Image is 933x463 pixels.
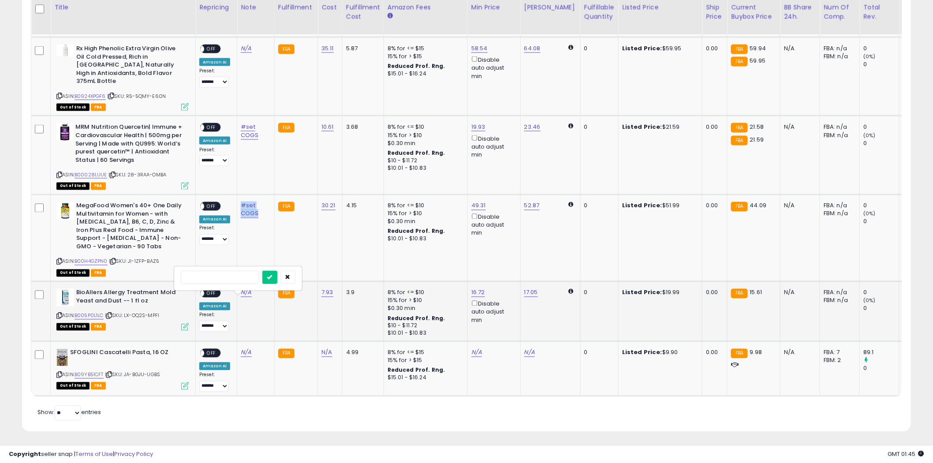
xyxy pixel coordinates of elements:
div: $10 - $11.72 [388,157,461,164]
div: FBA: 7 [824,349,853,357]
div: Total Rev. [863,3,896,21]
div: Current Buybox Price [731,3,776,21]
span: OFF [204,124,218,131]
div: Num of Comp. [824,3,856,21]
div: 15% for > $15 [388,52,461,60]
a: 23.46 [524,123,541,131]
img: 41inil+6aIL._SL40_.jpg [56,123,73,141]
div: 3.9 [346,289,377,297]
img: 21HzJR870ZL._SL40_.jpg [56,45,74,56]
a: N/A [241,348,251,357]
a: Privacy Policy [114,450,153,458]
span: Show: entries [37,408,101,417]
img: 417pauALWIL._SL40_.jpg [56,202,74,220]
span: All listings that are currently out of stock and unavailable for purchase on Amazon [56,183,90,190]
span: OFF [204,45,218,53]
div: Note [241,3,270,12]
div: 15% for > $10 [388,131,461,139]
a: N/A [241,44,251,53]
div: $15.01 - $16.24 [388,70,461,78]
span: 9.98 [750,348,762,357]
div: FBM: n/a [824,52,853,60]
span: FBA [91,323,106,331]
a: N/A [524,348,535,357]
div: FBA: n/a [824,45,853,52]
div: Title [54,3,192,12]
div: 3.68 [346,123,377,131]
span: All listings that are currently out of stock and unavailable for purchase on Amazon [56,323,90,331]
a: 49.31 [471,202,486,210]
a: 35.11 [321,44,334,53]
div: $15.01 - $16.24 [388,374,461,382]
div: 0 [863,218,899,226]
div: FBM: n/a [824,210,853,218]
div: N/A [784,123,813,131]
b: Reduced Prof. Rng. [388,366,445,374]
small: (0%) [863,132,876,139]
small: FBA [731,123,747,133]
div: Fulfillable Quantity [584,3,615,21]
a: 52.87 [524,202,540,210]
div: Amazon AI [199,137,230,145]
span: OFF [204,350,218,357]
i: Calculated using Dynamic Max Price. [569,202,574,208]
b: Listed Price: [622,288,662,297]
img: 41vDr4bXFcL._SL40_.jpg [56,349,68,366]
span: FBA [91,104,106,111]
div: $10.01 - $10.83 [388,330,461,337]
span: All listings that are currently out of stock and unavailable for purchase on Amazon [56,104,90,111]
a: N/A [321,348,332,357]
div: FBM: 2 [824,357,853,365]
div: $10 - $11.72 [388,322,461,330]
a: #set COGS [241,202,258,218]
a: 16.72 [471,288,485,297]
span: All listings that are currently out of stock and unavailable for purchase on Amazon [56,382,90,390]
div: Amazon AI [199,58,230,66]
div: Min Price [471,3,517,12]
div: 0.00 [706,45,720,52]
span: 15.61 [750,288,762,297]
div: Preset: [199,225,230,245]
small: Amazon Fees. [388,12,393,20]
span: 59.94 [750,44,766,52]
small: FBA [278,289,295,299]
a: 64.08 [524,44,541,53]
span: OFF [204,203,218,210]
div: FBM: n/a [824,131,853,139]
div: Disable auto adjust min [471,299,514,325]
div: Amazon AI [199,216,230,224]
div: 8% for <= $10 [388,289,461,297]
div: 15% for > $10 [388,210,461,218]
div: FBM: n/a [824,297,853,305]
div: 4.99 [346,349,377,357]
div: Disable auto adjust min [471,134,514,159]
div: 0 [863,289,899,297]
div: 0 [584,45,612,52]
div: 0 [584,202,612,210]
a: N/A [471,348,482,357]
b: SFOGLINI Cascatelli Pasta, 16 OZ [70,349,177,359]
div: ASIN: [56,45,189,110]
div: $10.01 - $10.83 [388,164,461,172]
div: seller snap | | [9,450,153,459]
div: $51.99 [622,202,695,210]
div: 0.00 [706,349,720,357]
div: 0.00 [706,123,720,131]
div: $19.99 [622,289,695,297]
div: FBA: n/a [824,123,853,131]
div: 0 [863,123,899,131]
div: Preset: [199,68,230,88]
div: Ship Price [706,3,724,21]
span: All listings that are currently out of stock and unavailable for purchase on Amazon [56,269,90,277]
div: Amazon AI [199,302,230,310]
div: [PERSON_NAME] [524,3,577,12]
span: | SKU: JA-BGJU-UGBS [105,371,160,378]
div: 8% for <= $15 [388,349,461,357]
small: FBA [731,289,747,299]
div: BB Share 24h. [784,3,816,21]
div: Amazon AI [199,362,230,370]
a: 7.93 [321,288,333,297]
small: (0%) [863,53,876,60]
div: 15% for > $10 [388,297,461,305]
b: BioAllers Allergy Treatment Mold Yeast and Dust -- 1 fl oz [76,289,183,307]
